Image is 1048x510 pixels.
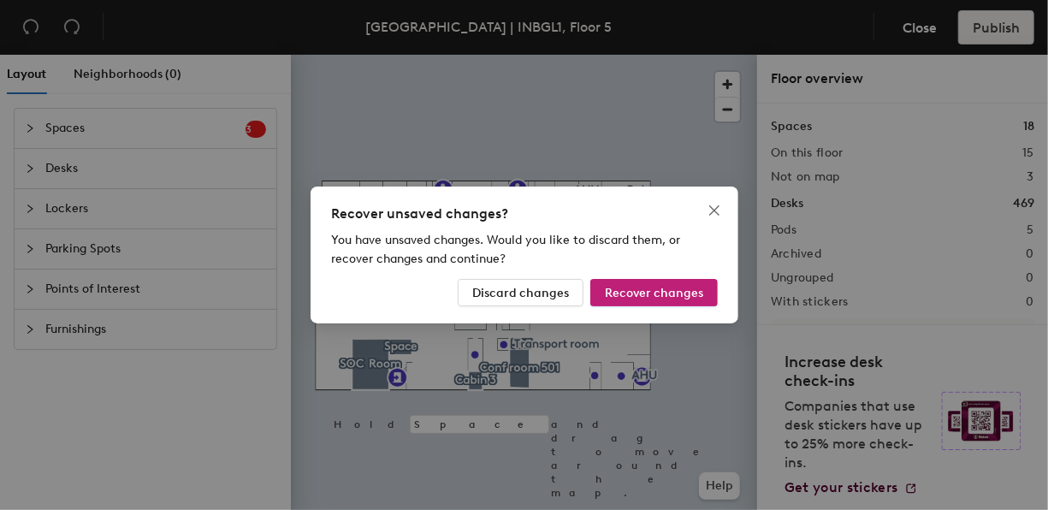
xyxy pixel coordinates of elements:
[458,279,583,306] button: Discard changes
[701,197,728,224] button: Close
[605,286,703,300] span: Recover changes
[708,204,721,217] span: close
[472,286,569,300] span: Discard changes
[590,279,718,306] button: Recover changes
[331,204,718,224] div: Recover unsaved changes?
[331,233,680,266] span: You have unsaved changes. Would you like to discard them, or recover changes and continue?
[701,204,728,217] span: Close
